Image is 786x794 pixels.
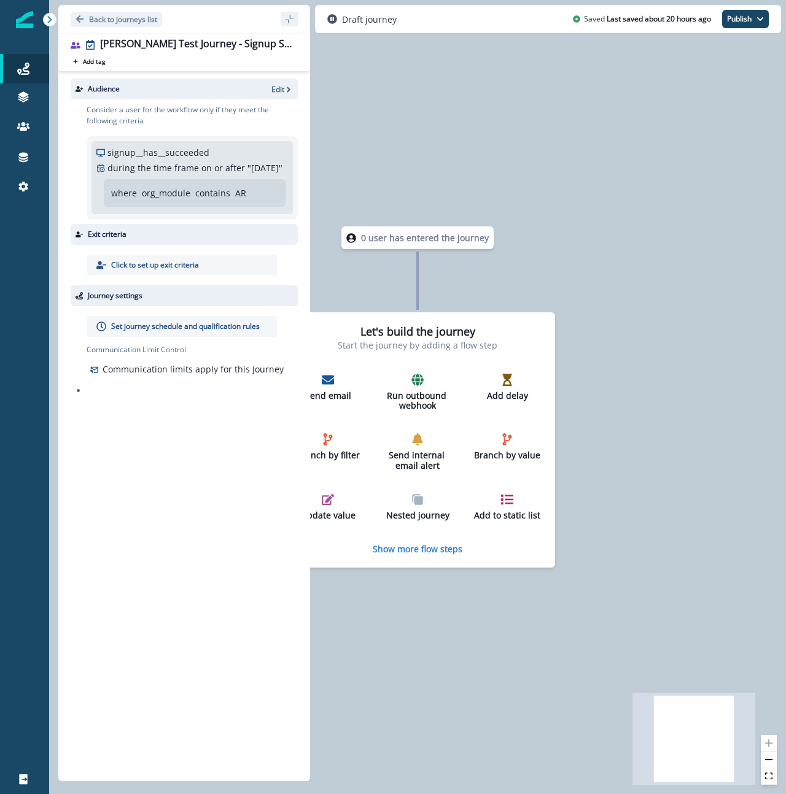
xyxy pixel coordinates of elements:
p: AR [235,187,246,199]
div: 0 user has entered the journey [300,226,535,249]
p: org_module [142,187,190,199]
div: [PERSON_NAME] Test Journey - Signup Success org module [100,38,293,52]
p: where [111,187,137,199]
button: Add to static list [469,488,546,526]
h2: Let's build the journey [360,325,475,339]
button: Send email [289,369,367,406]
p: Communication Limit Control [87,344,298,355]
p: Click to set up exit criteria [111,260,199,271]
img: Inflection [16,11,33,28]
p: during the time frame [107,161,199,174]
p: Edit [271,84,284,94]
p: 0 user has entered the journey [361,231,489,244]
p: Audience [88,83,120,94]
p: Communication limits apply for this Journey [103,363,284,376]
p: Update value [294,511,362,521]
button: zoom out [761,752,777,768]
p: Send email [294,391,362,401]
p: Branch by filter [294,450,362,461]
button: Go back [71,12,162,27]
p: Exit criteria [88,229,126,240]
p: Draft journey [342,13,397,26]
button: Send internal email alert [379,428,456,476]
p: Consider a user for the workflow only if they meet the following criteria [87,104,298,126]
p: on or after [201,161,245,174]
p: contains [195,187,230,199]
button: Branch by filter [289,428,367,466]
p: Last saved about 20 hours ago [607,13,711,25]
button: Branch by value [469,428,546,466]
button: Update value [289,488,367,526]
button: Add delay [469,369,546,406]
p: Add delay [473,391,541,401]
p: Saved [584,13,605,25]
p: Run outbound webhook [384,391,451,412]
p: Set journey schedule and qualification rules [111,321,260,332]
button: Edit [271,84,293,94]
button: sidebar collapse toggle [281,12,298,26]
p: signup__has__succeeded [107,146,209,159]
button: fit view [761,768,777,785]
p: Journey settings [88,290,142,301]
p: Send internal email alert [384,450,451,471]
p: " [DATE] " [247,161,282,174]
p: Nested journey [384,511,451,521]
button: Add tag [71,56,107,66]
p: Add tag [83,58,105,65]
p: Back to journeys list [89,14,157,25]
p: Branch by value [473,450,541,461]
p: Add to static list [473,511,541,521]
button: Show more flow steps [373,543,462,555]
button: Publish [722,10,769,28]
button: Run outbound webhook [379,369,456,417]
p: Start the journey by adding a flow step [338,339,497,352]
div: Let's build the journeyStart the journey by adding a flow stepSend emailRun outbound webhookAdd d... [280,312,555,568]
button: Nested journey [379,488,456,526]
